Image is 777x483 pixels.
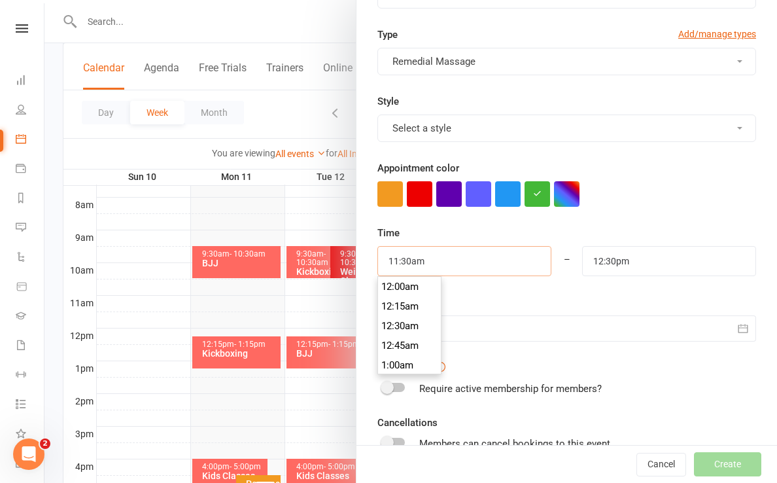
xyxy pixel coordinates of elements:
[377,27,398,43] label: Type
[378,355,441,375] li: 1:00am
[377,48,756,75] button: Remedial Massage
[636,453,686,476] button: Cancel
[392,56,475,67] span: Remedial Massage
[378,316,441,336] li: 12:30am
[551,246,583,276] div: –
[377,225,400,241] label: Time
[16,67,45,96] a: Dashboard
[378,336,441,355] li: 12:45am
[419,381,602,397] div: Require active membership for members?
[419,436,756,473] div: Members can cancel bookings to this event
[16,126,45,155] a: Calendar
[13,438,44,470] iframe: Intercom live chat
[16,96,45,126] a: People
[16,420,45,450] a: What's New
[16,155,45,185] a: Payments
[16,185,45,214] a: Reports
[378,296,441,316] li: 12:15am
[40,438,50,449] span: 2
[377,94,399,109] label: Style
[16,273,45,302] a: Product Sales
[392,122,451,134] span: Select a style
[377,115,756,142] button: Select a style
[377,160,459,176] label: Appointment color
[377,415,438,431] label: Cancellations
[378,277,441,296] li: 12:00am
[678,27,756,41] a: Add/manage types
